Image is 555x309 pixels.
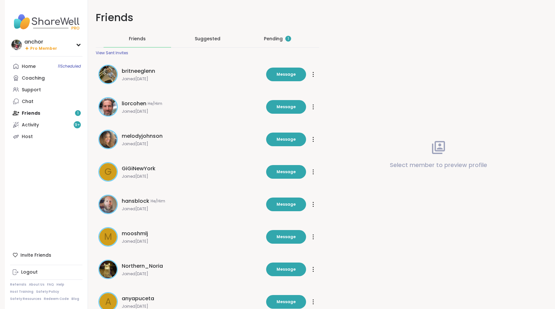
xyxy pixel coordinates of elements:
img: ShareWell Nav Logo [10,10,82,33]
span: anyapuceta [122,295,154,303]
span: Message [277,299,296,305]
span: hansblock [122,197,149,205]
div: anchor [24,38,57,45]
div: Coaching [22,75,45,82]
div: View Sent Invites [96,50,128,56]
button: Message [266,230,306,244]
a: Blog [71,297,79,301]
span: 9 + [75,122,80,128]
img: melodyjohnson [99,131,117,148]
span: He/Him [151,199,165,204]
a: Activity9+ [10,119,82,131]
span: Message [277,266,296,272]
a: Host [10,131,82,142]
span: Joined [DATE] [122,239,262,244]
div: Activity [22,122,39,128]
span: Message [277,169,296,175]
img: liorcohen [99,98,117,116]
a: Safety Policy [36,290,59,294]
img: Northern_Noria [99,261,117,278]
button: Message [266,198,306,211]
img: britneeglenn [99,66,117,83]
a: Coaching [10,72,82,84]
img: hansblock [99,196,117,213]
button: Message [266,133,306,146]
span: melodyjohnson [122,132,163,140]
span: Message [277,234,296,240]
a: Referrals [10,282,26,287]
button: Message [266,263,306,276]
span: m [104,230,112,244]
a: Home11Scheduled [10,60,82,72]
p: Select member to preview profile [390,161,487,170]
div: Home [22,63,36,70]
a: About Us [29,282,44,287]
span: Friends [129,35,146,42]
button: Message [266,165,306,179]
span: Joined [DATE] [122,271,262,277]
button: Message [266,68,306,81]
span: Message [277,201,296,207]
a: Help [56,282,64,287]
h1: Friends [96,10,319,25]
a: Redeem Code [44,297,69,301]
span: Northern_Noria [122,262,163,270]
span: Pro Member [30,46,57,51]
a: Safety Resources [10,297,41,301]
span: G [105,165,112,179]
span: 11 Scheduled [58,64,81,69]
div: Host [22,134,33,140]
button: Message [266,100,306,114]
a: Support [10,84,82,96]
span: 1 [288,36,289,42]
span: Joined [DATE] [122,174,262,179]
span: He/Him [148,101,162,106]
span: Joined [DATE] [122,76,262,82]
div: Logout [21,269,38,276]
span: a [105,295,111,309]
img: anchor [11,40,22,50]
button: Message [266,295,306,309]
div: Chat [22,98,33,105]
a: Host Training [10,290,33,294]
span: Message [277,136,296,142]
span: Joined [DATE] [122,141,262,147]
a: Chat [10,96,82,107]
span: Message [277,104,296,110]
span: mooshmlj [122,230,148,238]
div: Support [22,87,41,93]
div: Pending [264,35,291,42]
span: britneeglenn [122,67,155,75]
span: GiGiNewYork [122,165,155,173]
span: Joined [DATE] [122,304,262,309]
a: FAQ [47,282,54,287]
span: Joined [DATE] [122,109,262,114]
span: liorcohen [122,100,146,108]
span: Joined [DATE] [122,206,262,212]
span: Suggested [195,35,220,42]
span: Message [277,71,296,77]
a: Logout [10,266,82,278]
div: Invite Friends [10,249,82,261]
